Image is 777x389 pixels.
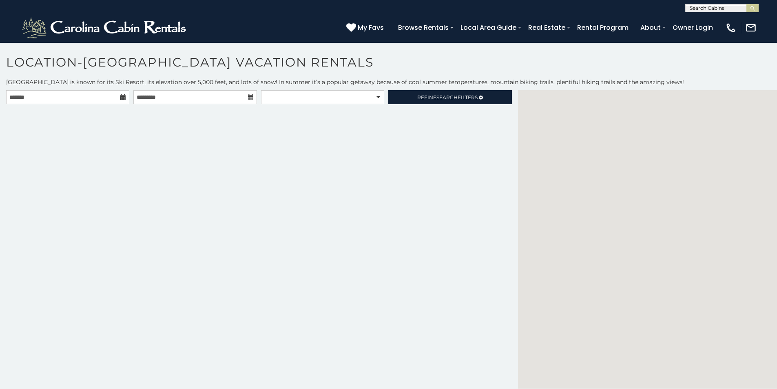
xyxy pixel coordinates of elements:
[669,20,717,35] a: Owner Login
[573,20,633,35] a: Rental Program
[725,22,737,33] img: phone-regular-white.png
[20,16,190,40] img: White-1-2.png
[394,20,453,35] a: Browse Rentals
[358,22,384,33] span: My Favs
[417,94,478,100] span: Refine Filters
[346,22,386,33] a: My Favs
[436,94,458,100] span: Search
[636,20,665,35] a: About
[456,20,520,35] a: Local Area Guide
[524,20,569,35] a: Real Estate
[388,90,511,104] a: RefineSearchFilters
[745,22,757,33] img: mail-regular-white.png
